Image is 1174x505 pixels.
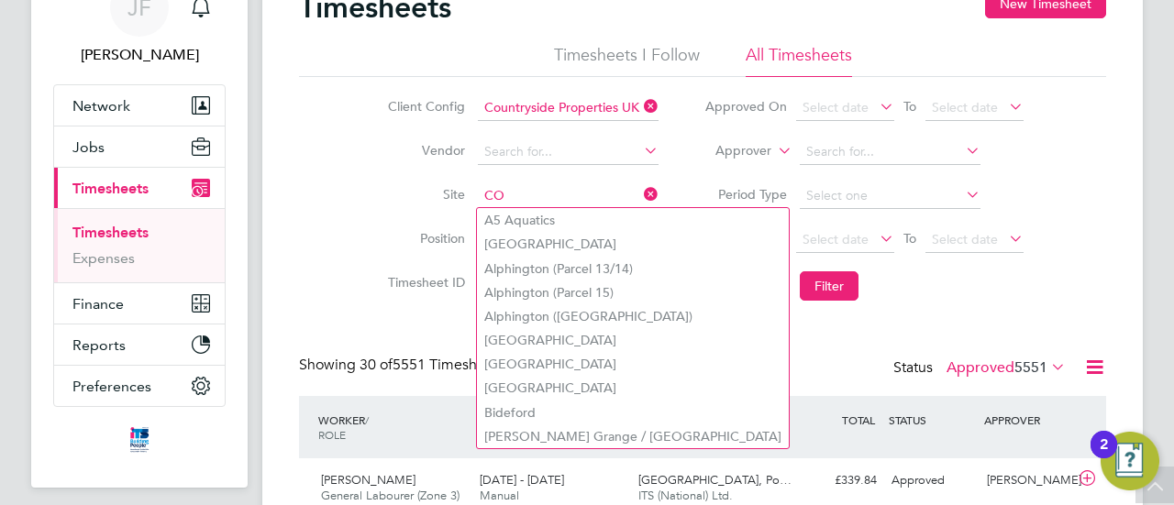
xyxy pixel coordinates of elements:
label: Site [382,186,465,203]
li: Timesheets I Follow [554,44,700,77]
input: Search for... [478,95,659,121]
label: Period Type [704,186,787,203]
span: 30 of [360,356,393,374]
li: [GEOGRAPHIC_DATA] [477,328,789,352]
li: [PERSON_NAME] Grange / [GEOGRAPHIC_DATA] [477,424,789,448]
img: itsconstruction-logo-retina.png [127,425,152,455]
button: Preferences [54,366,225,406]
span: Jobs [72,138,105,156]
div: WORKER [314,403,472,451]
a: Timesheets [72,224,149,241]
input: Search for... [800,139,980,165]
label: Client Config [382,98,465,115]
span: 5551 [1014,358,1047,377]
span: ITS (National) Ltd. [638,488,733,503]
span: Timesheets [72,180,149,197]
li: A5 Aquatics [477,208,789,232]
span: Manual [480,488,519,503]
span: Select date [803,99,869,115]
li: [GEOGRAPHIC_DATA] [477,232,789,256]
button: Timesheets [54,168,225,208]
input: Search for... [478,139,659,165]
button: Filter [800,271,858,301]
button: Network [54,85,225,126]
label: Timesheet ID [382,274,465,291]
button: Reports [54,324,225,365]
div: 2 [1100,445,1108,468]
div: £339.84 [789,466,884,496]
span: Jo Flockhart [53,44,226,66]
div: Timesheets [54,208,225,282]
div: STATUS [884,403,980,436]
input: Select one [800,183,980,209]
input: Search for... [478,183,659,209]
div: Approved [884,466,980,496]
span: [PERSON_NAME] [321,472,415,488]
div: APPROVER [980,403,1075,436]
label: Position [382,230,465,247]
span: ROLE [318,427,346,442]
span: General Labourer (Zone 3) [321,488,460,503]
span: Select date [932,99,998,115]
span: To [898,94,922,118]
button: Finance [54,283,225,324]
li: Alphington (Parcel 15) [477,280,789,304]
li: [GEOGRAPHIC_DATA] [477,376,789,400]
label: Vendor [382,142,465,159]
div: Status [893,356,1069,381]
a: Go to home page [53,425,226,455]
span: Finance [72,295,124,313]
label: Approved On [704,98,787,115]
button: Jobs [54,126,225,167]
span: Preferences [72,378,151,395]
span: Reports [72,336,126,354]
span: Select date [803,231,869,247]
span: [DATE] - [DATE] [480,472,564,488]
span: 5551 Timesheets [360,356,504,374]
span: Select date [932,231,998,247]
li: All Timesheets [746,44,852,77]
li: Bideford [477,401,789,424]
div: [PERSON_NAME] [980,466,1075,496]
button: Open Resource Center, 2 new notifications [1101,432,1159,490]
span: TOTAL [842,412,875,427]
div: Showing [299,356,508,375]
span: To [898,226,922,250]
li: Alphington ([GEOGRAPHIC_DATA]) [477,304,789,328]
li: [GEOGRAPHIC_DATA] [477,352,789,376]
span: / [365,412,369,427]
a: Expenses [72,249,135,267]
div: PERIOD [472,403,631,451]
label: Approver [689,142,771,160]
label: Approved [947,358,1066,377]
span: Network [72,97,130,115]
li: Alphington (Parcel 13/14) [477,257,789,280]
span: [GEOGRAPHIC_DATA], Po… [638,472,792,488]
